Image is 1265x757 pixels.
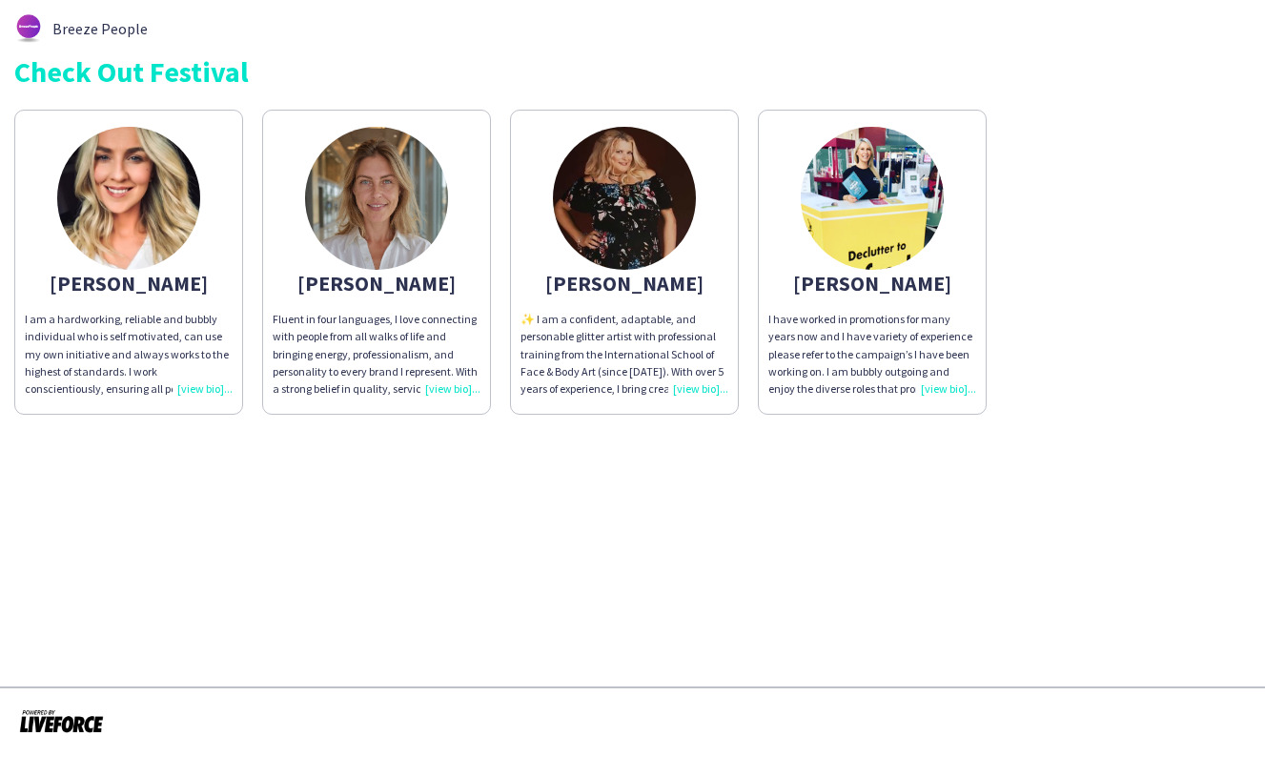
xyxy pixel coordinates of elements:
[25,275,233,292] div: [PERSON_NAME]
[273,311,480,398] p: Fluent in four languages, I love connecting with people from all walks of life and bringing energ...
[273,275,480,292] div: [PERSON_NAME]
[768,275,976,292] div: [PERSON_NAME]
[768,311,976,398] div: I have worked in promotions for many years now and I have variety of experience please refer to t...
[52,20,148,37] span: Breeze People
[305,127,448,270] img: thumb-934fc933-7b39-4d7f-9a17-4f4ee567e01e.jpg
[57,127,200,270] img: thumb-32178385-b85a-4472-947c-8fd21921e651.jpg
[801,127,944,270] img: thumb-5e20f829b7417.jpeg
[520,275,728,292] div: [PERSON_NAME]
[25,311,233,398] div: I am a hardworking, reliable and bubbly individual who is self motivated, can use my own initiati...
[520,311,728,398] p: ✨ I am a confident, adaptable, and personable glitter artist with professional training from the ...
[14,57,1251,86] div: Check Out Festival
[19,707,104,734] img: Powered by Liveforce
[553,127,696,270] img: thumb-5e2029389df04.jpg
[14,14,43,43] img: thumb-62876bd588459.png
